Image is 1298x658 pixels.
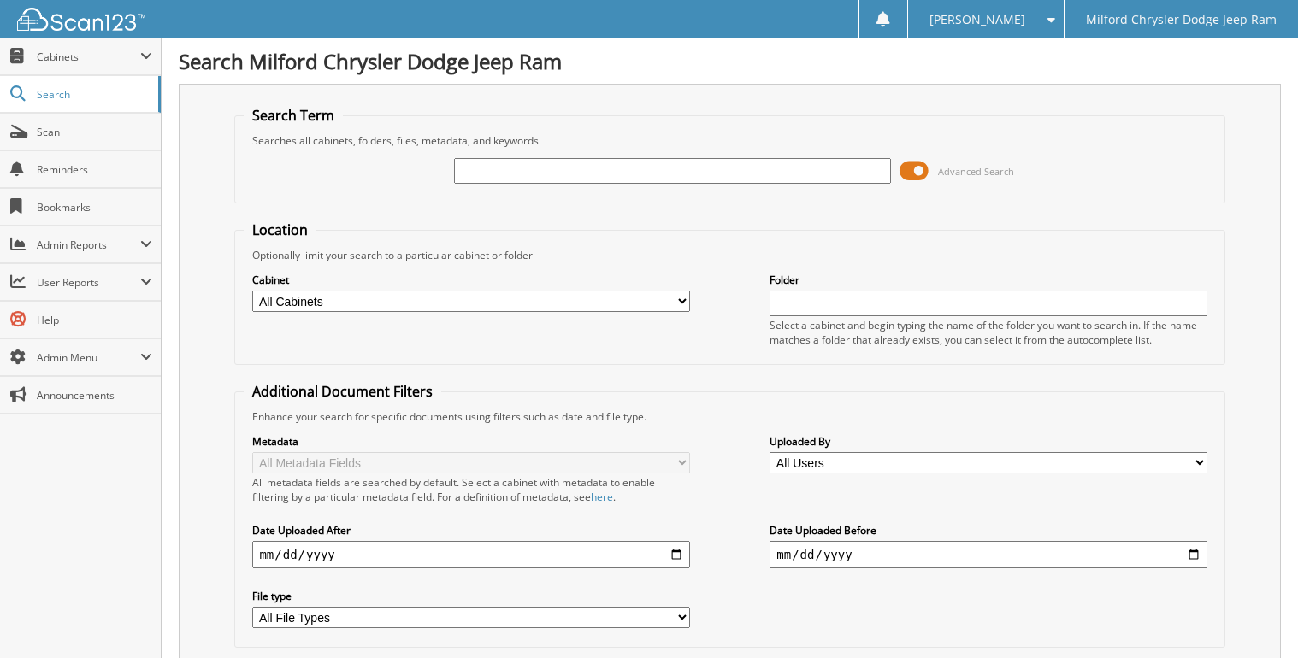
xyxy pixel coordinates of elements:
img: scan123-logo-white.svg [17,8,145,31]
legend: Location [244,220,316,239]
span: Announcements [37,388,152,402]
label: Cabinet [252,273,689,287]
input: start [252,541,689,568]
label: Date Uploaded Before [770,523,1207,538]
legend: Additional Document Filters [244,382,441,401]
label: Folder [770,273,1207,287]
div: Optionally limit your search to a particular cabinet or folder [244,248,1215,262]
span: Scan [37,125,152,139]
div: Searches all cabinets, folders, files, metadata, and keywords [244,133,1215,148]
span: Cabinets [37,50,140,64]
label: Metadata [252,434,689,449]
span: User Reports [37,275,140,290]
span: Help [37,313,152,327]
span: Reminders [37,162,152,177]
div: Select a cabinet and begin typing the name of the folder you want to search in. If the name match... [770,318,1207,347]
span: Advanced Search [938,165,1014,178]
label: Date Uploaded After [252,523,689,538]
span: [PERSON_NAME] [929,15,1025,25]
h1: Search Milford Chrysler Dodge Jeep Ram [179,47,1281,75]
a: here [591,490,613,504]
span: Milford Chrysler Dodge Jeep Ram [1086,15,1277,25]
span: Admin Reports [37,238,140,252]
legend: Search Term [244,106,343,125]
div: All metadata fields are searched by default. Select a cabinet with metadata to enable filtering b... [252,475,689,504]
span: Admin Menu [37,350,140,365]
input: end [770,541,1207,568]
label: File type [252,589,689,603]
span: Search [37,87,150,102]
span: Bookmarks [37,200,152,214]
label: Uploaded By [770,434,1207,449]
div: Enhance your search for specific documents using filters such as date and file type. [244,409,1215,424]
